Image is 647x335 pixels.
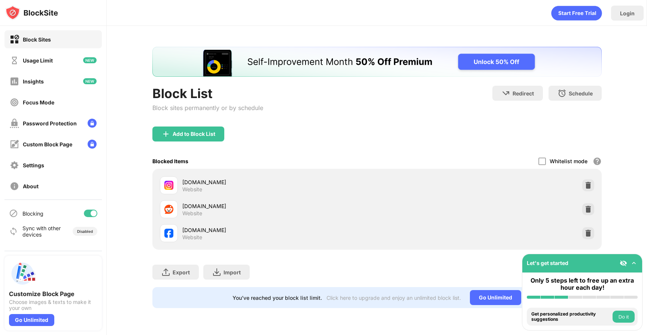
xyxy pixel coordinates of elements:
[9,227,18,236] img: sync-icon.svg
[23,36,51,43] div: Block Sites
[10,98,19,107] img: focus-off.svg
[9,299,97,311] div: Choose images & texts to make it your own
[5,5,58,20] img: logo-blocksite.svg
[630,259,638,267] img: omni-setup-toggle.svg
[23,141,72,147] div: Custom Block Page
[9,314,54,326] div: Go Unlimited
[164,205,173,214] img: favicons
[23,183,39,189] div: About
[88,119,97,128] img: lock-menu.svg
[527,277,638,291] div: Only 5 steps left to free up an extra hour each day!
[9,290,97,298] div: Customize Block Page
[527,260,568,266] div: Let's get started
[550,158,587,164] div: Whitelist mode
[152,47,602,77] iframe: Banner
[152,86,263,101] div: Block List
[513,90,534,97] div: Redirect
[23,99,54,106] div: Focus Mode
[164,181,173,190] img: favicons
[182,186,202,193] div: Website
[10,161,19,170] img: settings-off.svg
[22,210,43,217] div: Blocking
[10,77,19,86] img: insights-off.svg
[88,140,97,149] img: lock-menu.svg
[152,158,188,164] div: Blocked Items
[173,269,190,275] div: Export
[10,35,19,44] img: block-on.svg
[182,234,202,241] div: Website
[22,225,61,238] div: Sync with other devices
[470,290,521,305] div: Go Unlimited
[173,131,215,137] div: Add to Block List
[224,269,241,275] div: Import
[531,311,611,322] div: Get personalized productivity suggestions
[620,10,635,16] div: Login
[551,6,602,21] div: animation
[10,182,19,191] img: about-off.svg
[182,178,377,186] div: [DOMAIN_NAME]
[9,209,18,218] img: blocking-icon.svg
[613,311,635,323] button: Do it
[152,104,263,112] div: Block sites permanently or by schedule
[10,56,19,65] img: time-usage-off.svg
[9,260,36,287] img: push-custom-page.svg
[23,162,44,168] div: Settings
[83,78,97,84] img: new-icon.svg
[182,210,202,217] div: Website
[182,202,377,210] div: [DOMAIN_NAME]
[326,295,461,301] div: Click here to upgrade and enjoy an unlimited block list.
[569,90,593,97] div: Schedule
[233,295,322,301] div: You’ve reached your block list limit.
[23,78,44,85] div: Insights
[10,119,19,128] img: password-protection-off.svg
[164,229,173,238] img: favicons
[23,57,53,64] div: Usage Limit
[182,226,377,234] div: [DOMAIN_NAME]
[23,120,77,127] div: Password Protection
[10,140,19,149] img: customize-block-page-off.svg
[83,57,97,63] img: new-icon.svg
[77,229,93,234] div: Disabled
[620,259,627,267] img: eye-not-visible.svg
